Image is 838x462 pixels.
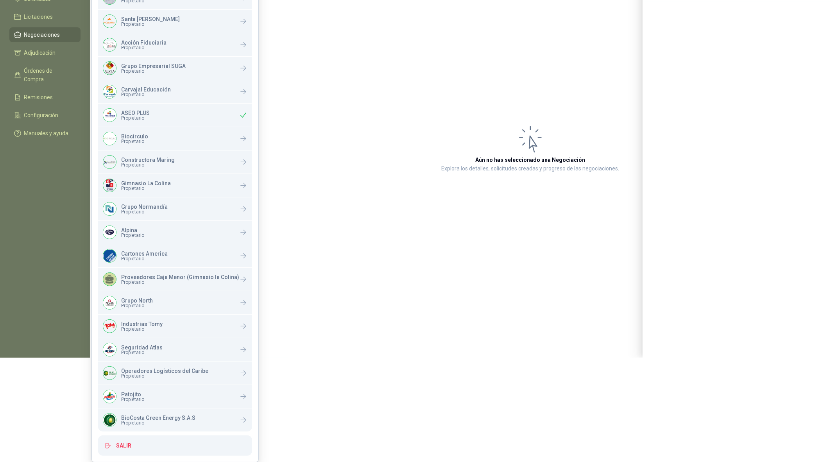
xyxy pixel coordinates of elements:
img: Company Logo [103,414,116,426]
img: Company Logo [103,109,116,122]
img: Company Logo [103,367,116,380]
a: Company LogoCartones AmericaPropietario [98,244,252,267]
img: Company Logo [103,62,116,75]
a: Company LogoBioCosta Green Energy S.A.SPropietario [98,408,252,432]
p: Alpina [121,227,144,233]
p: Industrias Tomy [121,321,163,327]
p: Cartones America [121,251,168,256]
button: Salir [98,435,252,456]
span: Propietario [121,280,239,285]
span: Propietario [121,92,171,97]
a: Manuales y ayuda [9,126,81,141]
span: Propietario [121,256,168,261]
a: Company LogoGimnasio La ColinaPropietario [98,174,252,197]
p: Patojito [121,392,144,397]
p: Seguridad Atlas [121,345,163,350]
div: Company LogoGrupo NormandíaPropietario [98,197,252,220]
span: Remisiones [24,93,53,102]
span: Propietario [121,163,175,167]
span: Manuales y ayuda [24,129,69,138]
span: Propietario [121,303,153,308]
p: Constructora Maring [121,157,175,163]
span: Propietario [121,186,171,191]
img: Company Logo [103,38,116,51]
span: Propietario [121,69,186,73]
p: Biocirculo [121,134,148,139]
span: Propietario [121,22,180,27]
a: Configuración [9,108,81,123]
span: Propietario [121,45,167,50]
span: Propietario [121,210,168,214]
span: Adjudicación [24,48,56,57]
p: Proveedores Caja Menor (Gimnasio la Colina) [121,274,239,280]
p: Grupo Normandía [121,204,168,210]
img: Company Logo [103,15,116,28]
p: Operadores Logísticos del Caribe [121,368,208,374]
p: ASEO PLUS [121,110,150,116]
a: Company LogoConstructora MaringPropietario [98,150,252,174]
a: Negociaciones [9,27,81,42]
a: Remisiones [9,90,81,105]
a: Órdenes de Compra [9,63,81,87]
img: Company Logo [103,132,116,145]
span: Configuración [24,111,59,120]
a: Company LogoIndustrias TomyPropietario [98,315,252,338]
p: Carvajal Educación [121,87,171,92]
p: BioCosta Green Energy S.A.S [121,415,195,421]
p: Grupo Empresarial SUGA [121,63,186,69]
a: Company LogoAcción FiduciariaPropietario [98,33,252,56]
a: Company LogoSanta [PERSON_NAME]Propietario [98,10,252,33]
img: Company Logo [103,296,116,309]
span: Propietario [121,327,163,331]
img: Company Logo [103,226,116,239]
img: Company Logo [103,320,116,333]
span: Negociaciones [24,30,60,39]
a: Company LogoGrupo Empresarial SUGAPropietario [98,57,252,80]
img: Company Logo [103,156,116,168]
a: Company LogoOperadores Logísticos del CaribePropietario [98,362,252,385]
img: Company Logo [103,390,116,403]
a: Company LogoSeguridad AtlasPropietario [98,338,252,361]
img: Company Logo [103,85,116,98]
span: Propietario [121,139,148,144]
a: Company LogoAlpinaPropietario [98,221,252,244]
a: Proveedores Caja Menor (Gimnasio la Colina)Propietario [98,268,252,291]
p: Acción Fiduciaria [121,40,167,45]
a: Company LogoCarvajal EducaciónPropietario [98,80,252,103]
span: Propietario [121,421,195,425]
a: Company LogoGrupo NorthPropietario [98,291,252,314]
a: Company LogoBiocirculoPropietario [98,127,252,150]
span: Propietario [121,397,144,402]
p: Grupo North [121,298,153,303]
span: Órdenes de Compra [24,66,73,84]
a: Company LogoPatojitoPropietario [98,385,252,408]
span: Propietario [121,116,150,120]
p: Santa [PERSON_NAME] [121,16,180,22]
img: Company Logo [103,202,116,215]
div: Company LogoASEO PLUSPropietario [98,104,252,127]
span: Licitaciones [24,13,53,21]
img: Company Logo [103,179,116,192]
a: Adjudicación [9,45,81,60]
span: Propietario [121,374,208,378]
a: Licitaciones [9,9,81,24]
img: Company Logo [103,249,116,262]
span: Propietario [121,233,144,238]
span: Propietario [121,350,163,355]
